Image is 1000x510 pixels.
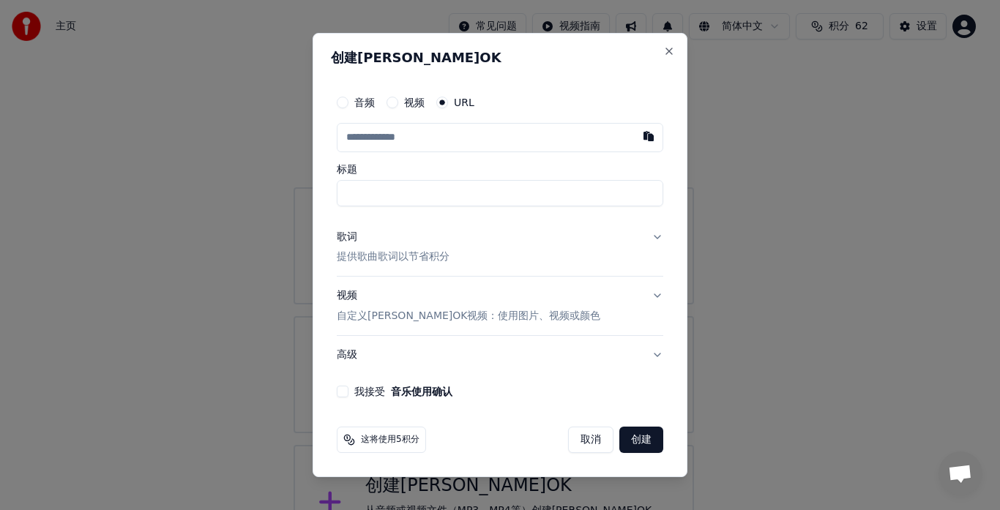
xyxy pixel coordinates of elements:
button: 创建 [619,427,663,453]
button: 我接受 [391,386,452,397]
h2: 创建[PERSON_NAME]OK [331,51,669,64]
p: 提供歌曲歌词以节省积分 [337,250,449,265]
button: 高级 [337,336,663,374]
label: 音频 [354,97,375,108]
div: 视频 [337,289,601,324]
button: 取消 [568,427,613,453]
button: 视频自定义[PERSON_NAME]OK视频：使用图片、视频或颜色 [337,277,663,336]
label: 标题 [337,164,663,174]
label: URL [454,97,474,108]
label: 我接受 [354,386,452,397]
div: 歌词 [337,230,357,244]
label: 视频 [404,97,425,108]
button: 歌词提供歌曲歌词以节省积分 [337,218,663,277]
p: 自定义[PERSON_NAME]OK视频：使用图片、视频或颜色 [337,309,601,323]
span: 这将使用5积分 [361,434,419,446]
